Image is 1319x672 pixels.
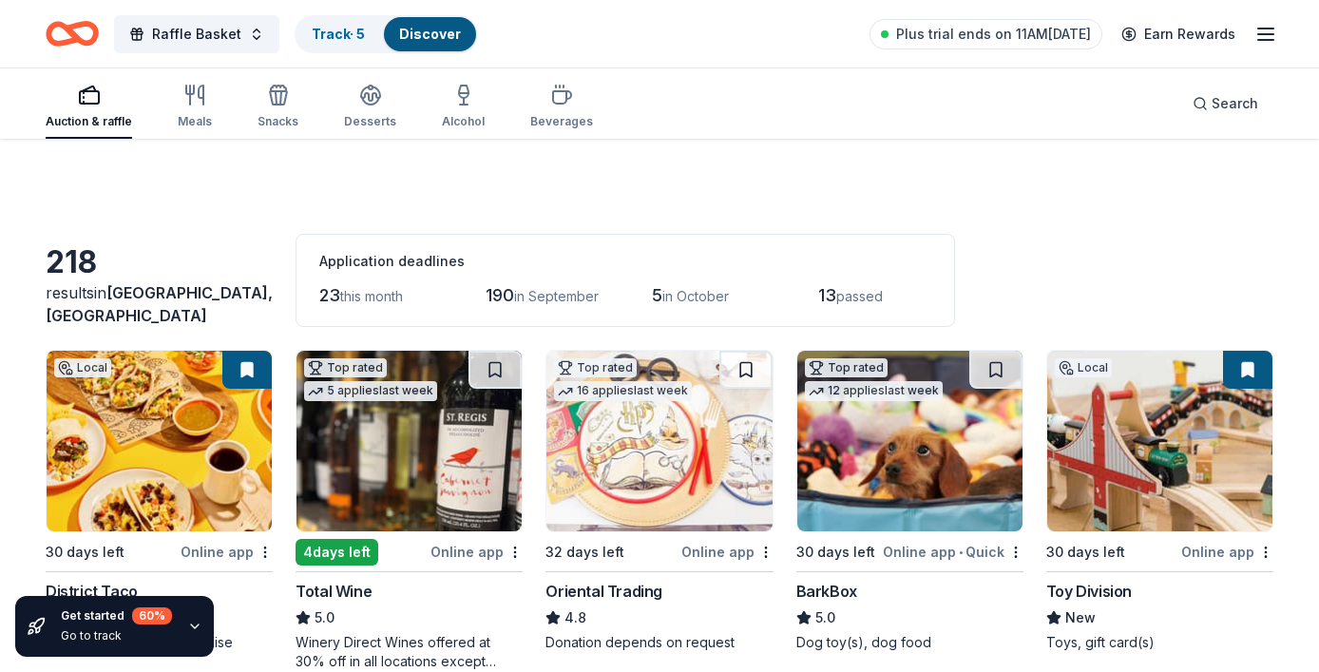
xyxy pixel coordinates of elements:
[61,607,172,624] div: Get started
[959,545,963,560] span: •
[46,281,273,327] div: results
[258,114,298,129] div: Snacks
[296,350,523,671] a: Image for Total WineTop rated5 applieslast week4days leftOnline appTotal Wine5.0Winery Direct Win...
[1046,633,1273,652] div: Toys, gift card(s)
[296,351,522,531] img: Image for Total Wine
[344,76,396,139] button: Desserts
[1212,92,1258,115] span: Search
[681,540,774,564] div: Online app
[46,580,138,603] div: District Taco
[796,580,857,603] div: BarkBox
[114,15,279,53] button: Raffle Basket
[46,76,132,139] button: Auction & raffle
[304,358,387,377] div: Top rated
[836,288,883,304] span: passed
[1177,85,1273,123] button: Search
[554,381,692,401] div: 16 applies last week
[152,23,241,46] span: Raffle Basket
[178,114,212,129] div: Meals
[546,351,772,531] img: Image for Oriental Trading
[181,540,273,564] div: Online app
[545,633,773,652] div: Donation depends on request
[530,76,593,139] button: Beverages
[319,250,931,273] div: Application deadlines
[818,285,836,305] span: 13
[344,114,396,129] div: Desserts
[46,541,124,564] div: 30 days left
[46,11,99,56] a: Home
[312,26,365,42] a: Track· 5
[796,633,1023,652] div: Dog toy(s), dog food
[132,607,172,624] div: 60 %
[1110,17,1247,51] a: Earn Rewards
[805,381,943,401] div: 12 applies last week
[399,26,461,42] a: Discover
[662,288,729,304] span: in October
[296,633,523,671] div: Winery Direct Wines offered at 30% off in all locations except [GEOGRAPHIC_DATA], [GEOGRAPHIC_DAT...
[545,580,662,603] div: Oriental Trading
[1047,351,1272,531] img: Image for Toy Division
[486,285,514,305] span: 190
[61,628,172,643] div: Go to track
[340,288,403,304] span: this month
[896,23,1091,46] span: Plus trial ends on 11AM[DATE]
[796,541,875,564] div: 30 days left
[46,350,273,652] a: Image for District TacoLocal30 days leftOnline appDistrict TacoNewFood, gift cards, merchandise
[46,114,132,129] div: Auction & raffle
[797,351,1023,531] img: Image for BarkBox
[883,540,1023,564] div: Online app Quick
[442,114,485,129] div: Alcohol
[815,606,835,629] span: 5.0
[295,15,478,53] button: Track· 5Discover
[296,539,378,566] div: 4 days left
[514,288,599,304] span: in September
[1046,580,1132,603] div: Toy Division
[805,358,888,377] div: Top rated
[545,350,773,652] a: Image for Oriental TradingTop rated16 applieslast week32 days leftOnline appOriental Trading4.8Do...
[319,285,340,305] span: 23
[46,283,273,325] span: [GEOGRAPHIC_DATA], [GEOGRAPHIC_DATA]
[1055,358,1112,377] div: Local
[304,381,437,401] div: 5 applies last week
[296,580,372,603] div: Total Wine
[1065,606,1096,629] span: New
[870,19,1102,49] a: Plus trial ends on 11AM[DATE]
[652,285,662,305] span: 5
[564,606,586,629] span: 4.8
[54,358,111,377] div: Local
[258,76,298,139] button: Snacks
[796,350,1023,652] a: Image for BarkBoxTop rated12 applieslast week30 days leftOnline app•QuickBarkBox5.0Dog toy(s), do...
[47,351,272,531] img: Image for District Taco
[554,358,637,377] div: Top rated
[442,76,485,139] button: Alcohol
[178,76,212,139] button: Meals
[1046,541,1125,564] div: 30 days left
[430,540,523,564] div: Online app
[545,541,624,564] div: 32 days left
[530,114,593,129] div: Beverages
[1181,540,1273,564] div: Online app
[1046,350,1273,652] a: Image for Toy DivisionLocal30 days leftOnline appToy DivisionNewToys, gift card(s)
[46,283,273,325] span: in
[46,243,273,281] div: 218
